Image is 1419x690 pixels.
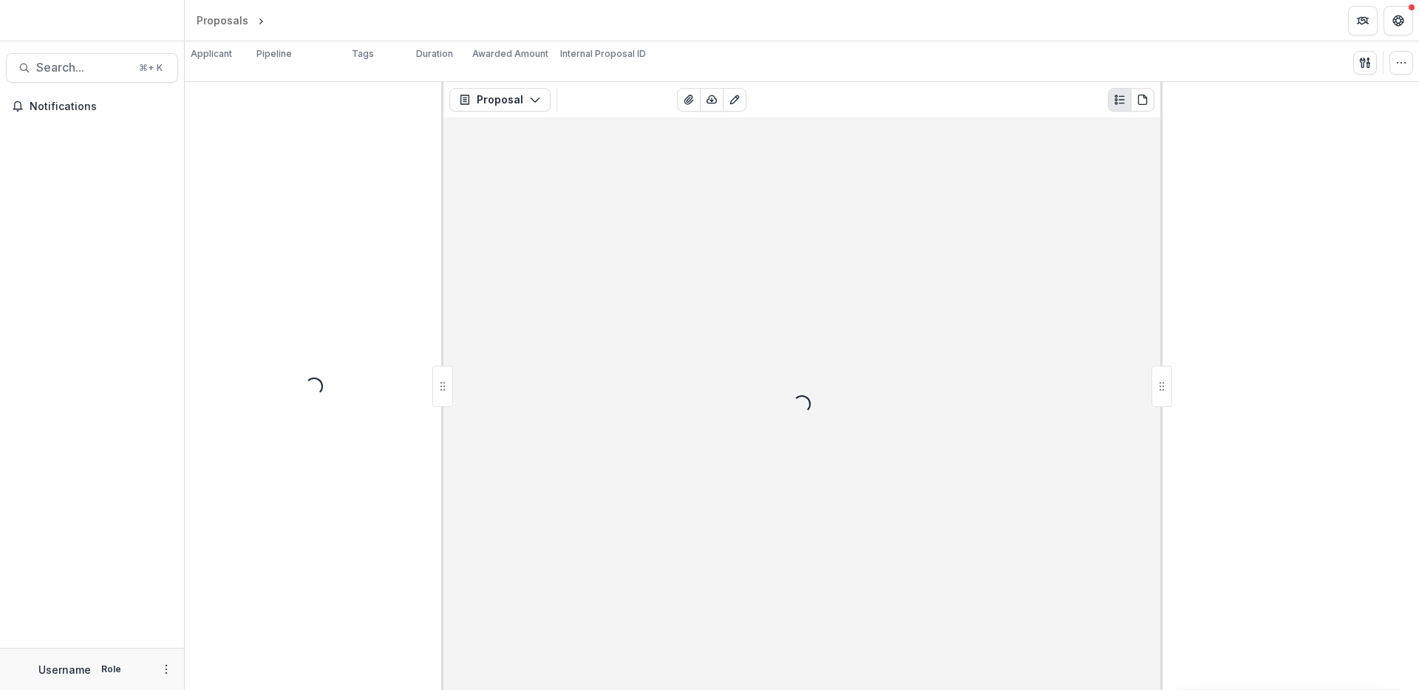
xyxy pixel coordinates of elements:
p: Tags [352,47,374,61]
p: Pipeline [256,47,292,61]
span: Search... [36,61,130,75]
p: Username [38,662,91,677]
nav: breadcrumb [191,10,330,31]
button: Search... [6,53,178,83]
p: Applicant [191,47,232,61]
button: Notifications [6,95,178,118]
p: Awarded Amount [472,47,548,61]
button: PDF view [1131,88,1154,112]
button: Proposal [449,88,551,112]
a: Proposals [191,10,254,31]
div: Proposals [197,13,248,28]
button: Plaintext view [1108,88,1132,112]
button: Get Help [1384,6,1413,35]
button: View Attached Files [677,88,701,112]
button: Partners [1348,6,1378,35]
p: Internal Proposal ID [560,47,646,61]
p: Duration [416,47,453,61]
p: Role [97,663,126,676]
button: Edit as form [723,88,746,112]
button: More [157,660,175,678]
div: ⌘ + K [136,60,166,76]
span: Notifications [30,100,172,113]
